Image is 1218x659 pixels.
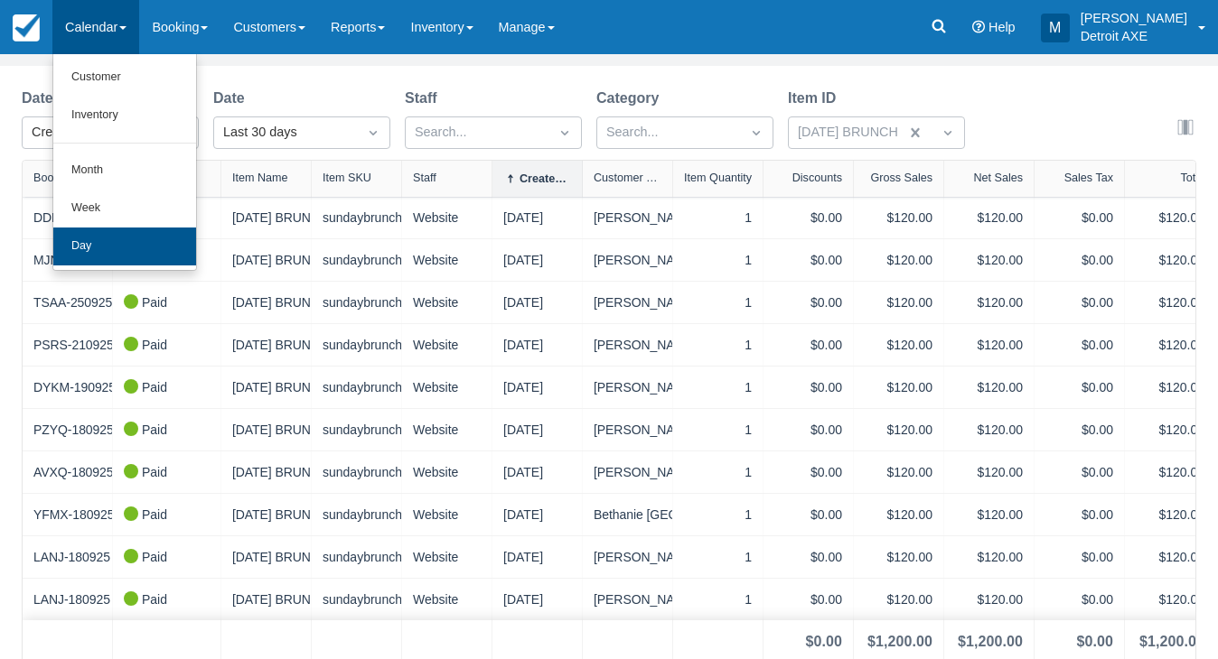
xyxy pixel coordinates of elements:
div: $120.00 [955,250,1023,270]
a: Bethanie [GEOGRAPHIC_DATA] [594,506,777,524]
div: $0.00 [1045,505,1113,524]
div: $120.00 [955,589,1023,609]
div: [DATE] [503,420,571,440]
a: [PERSON_NAME] [594,378,697,397]
div: $0.00 [774,547,842,567]
div: 1 [684,589,752,609]
div: $0.00 [774,420,842,440]
a: AVXQ-180925 [33,463,113,482]
div: $1,200.00 [958,631,1023,653]
div: $120.00 [1136,462,1204,482]
div: $120.00 [955,377,1023,397]
div: [DATE] [503,547,571,567]
a: [PERSON_NAME] [594,293,697,312]
div: sundaybrunch_copy [323,208,390,227]
a: [PERSON_NAME] &amp; [PERSON_NAME] [594,548,843,567]
div: $120.00 [1136,589,1204,609]
div: Paid [124,589,167,609]
div: Paid [124,292,167,312]
div: $120.00 [1136,547,1204,567]
div: sundaybrunch_copy [323,377,390,397]
a: [DATE] BRUNCH LEAGUE (ORANGE) | 2025 | SEASON 5 - 12:30 PM [232,293,625,312]
div: $120.00 [865,250,932,270]
a: [PERSON_NAME] [594,209,697,227]
a: Customer [53,59,196,97]
div: 1 [684,547,752,567]
div: sundaybrunch_copy [323,505,390,524]
label: Date Source [22,88,113,109]
div: $0.00 [774,250,842,270]
div: $120.00 [865,462,932,482]
label: Staff [405,88,445,109]
div: $0.00 [806,631,842,653]
div: Website [413,377,481,397]
div: 1 [684,250,752,270]
div: [DATE] [503,377,571,397]
i: Help [972,21,985,33]
div: Paid [124,462,167,482]
a: TSAA-250925 [33,293,112,312]
div: $0.00 [1077,631,1113,653]
div: $0.00 [774,208,842,227]
div: $0.00 [1045,420,1113,440]
label: Category [596,88,666,109]
a: [PERSON_NAME] [594,336,697,355]
div: $120.00 [955,462,1023,482]
a: DDMF-280925 [33,209,116,227]
div: $0.00 [1045,377,1113,397]
a: [DATE] BRUNCH LEAGUE (ORANGE) | 2025 | SEASON 5 - 12:30 PM [232,548,625,567]
div: Gross Sales [870,172,932,184]
div: $120.00 [955,335,1023,355]
a: [DATE] BRUNCH LEAGUE (ORANGE) | 2025 | SEASON 5 - 12:30 PM [232,590,625,609]
div: $1,200.00 [1139,631,1204,653]
div: Total [1180,172,1204,184]
div: Paid [124,420,167,440]
a: YFMX-180925 [33,506,115,524]
div: sundaybrunch_copy [323,335,390,355]
div: $0.00 [1045,335,1113,355]
div: $120.00 [1136,335,1204,355]
div: $120.00 [1136,377,1204,397]
a: [PERSON_NAME] &amp; [PERSON_NAME] [594,590,843,609]
a: Day [53,227,196,265]
div: [DATE] [503,462,571,482]
a: [DATE] BRUNCH LEAGUE (ORANGE) | 2025 | SEASON 5 - 12:30 PM [232,209,625,227]
div: $120.00 [955,292,1023,312]
a: [DATE] BRUNCH LEAGUE (ORANGE) | 2025 | SEASON 5 - 12:30 PM [232,421,625,440]
img: checkfront-main-nav-mini-logo.png [13,14,40,42]
div: Customer Name [594,172,661,184]
div: $0.00 [1045,208,1113,227]
a: [DATE] BRUNCH LEAGUE (ORANGE) | 2025 | SEASON 5 - 12:30 PM [232,378,625,397]
div: Item SKU [323,172,371,184]
div: M [1041,14,1070,42]
div: Booking Code [33,172,101,184]
div: $0.00 [1045,292,1113,312]
div: $120.00 [1136,250,1204,270]
div: Paid [124,377,167,397]
div: $120.00 [955,547,1023,567]
p: [PERSON_NAME] [1081,9,1187,27]
a: [DATE] BRUNCH LEAGUE (ORANGE) | 2025 | SEASON 5 - 12:30 PM [232,251,625,270]
div: [DATE] [503,208,571,227]
div: Website [413,335,481,355]
label: Item ID [788,88,843,109]
div: $120.00 [865,505,932,524]
div: Website [413,547,481,567]
div: Website [413,208,481,227]
a: LANJ-180925 [33,590,110,609]
span: Dropdown icon [364,124,382,142]
div: Paid [124,547,167,567]
a: [DATE] BRUNCH LEAGUE (ORANGE) | 2025 | SEASON 5 - 12:30 PM [232,506,625,524]
div: 1 [684,292,752,312]
div: sundaybrunch_copy [323,589,390,609]
a: DYKM-190925 [33,378,116,397]
span: Dropdown icon [747,124,765,142]
div: [DATE] [503,335,571,355]
div: Last 30 days [223,123,348,143]
div: Website [413,505,481,524]
div: sundaybrunch_copy [323,420,390,440]
div: Paid [124,505,167,524]
div: Website [413,420,481,440]
a: [PERSON_NAME] [594,421,697,440]
div: sundaybrunch_copy [323,462,390,482]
